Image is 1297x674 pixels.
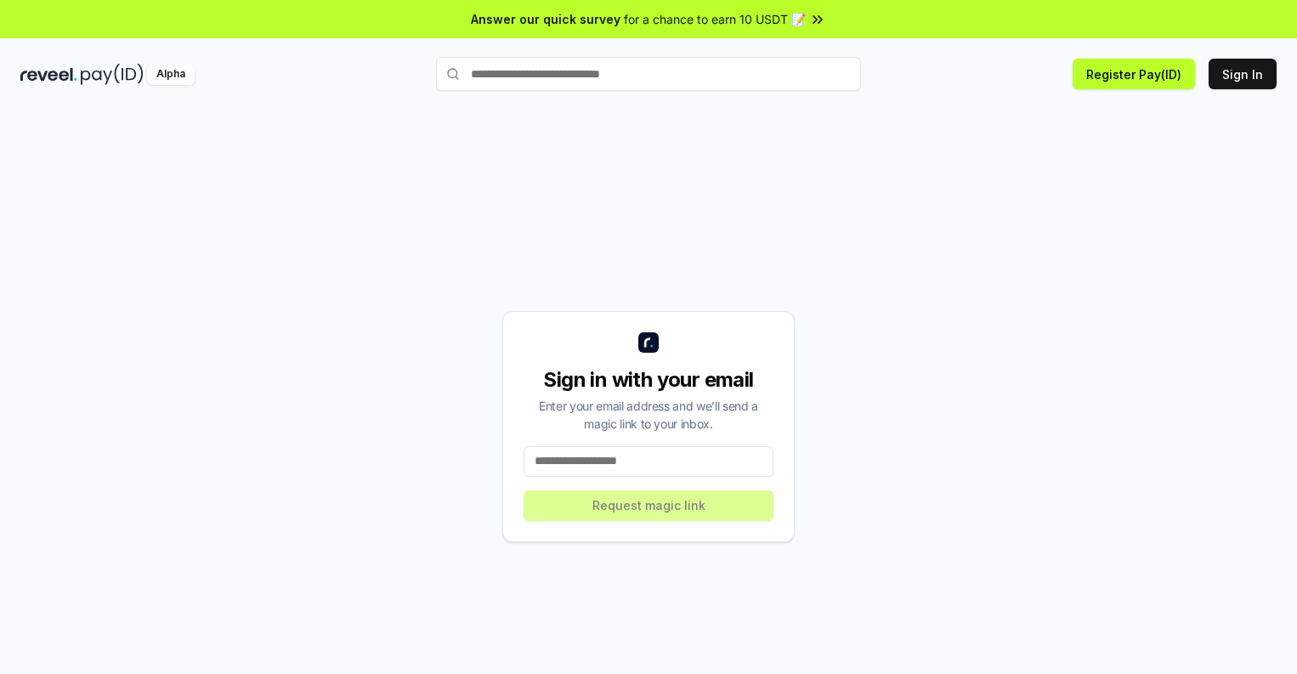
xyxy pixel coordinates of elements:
div: Alpha [147,64,195,85]
button: Sign In [1209,59,1277,89]
span: Answer our quick survey [471,10,620,28]
img: logo_small [638,332,659,353]
div: Sign in with your email [524,366,773,394]
img: pay_id [81,64,144,85]
button: Register Pay(ID) [1073,59,1195,89]
img: reveel_dark [20,64,77,85]
div: Enter your email address and we’ll send a magic link to your inbox. [524,397,773,433]
span: for a chance to earn 10 USDT 📝 [624,10,806,28]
